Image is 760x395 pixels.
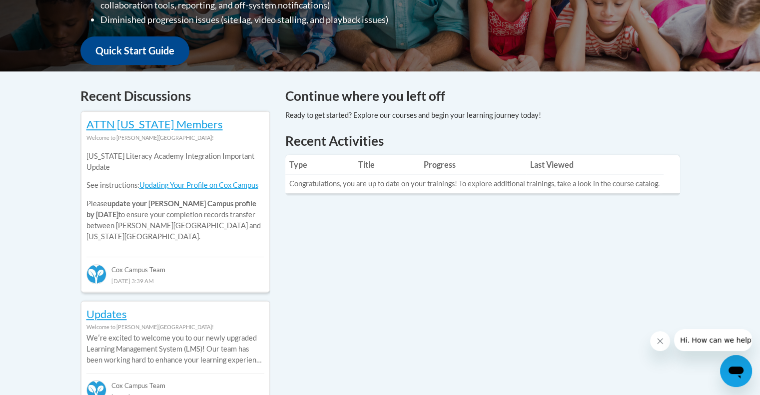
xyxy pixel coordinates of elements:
div: Cox Campus Team [86,373,264,391]
h4: Recent Discussions [80,86,270,106]
h4: Continue where you left off [285,86,680,106]
iframe: Close message [650,331,670,351]
td: Congratulations, you are up to date on your trainings! To explore additional trainings, take a lo... [285,175,664,193]
th: Title [354,155,420,175]
img: Cox Campus Team [86,264,106,284]
p: Weʹre excited to welcome you to our newly upgraded Learning Management System (LMS)! Our team has... [86,333,264,366]
th: Type [285,155,355,175]
iframe: Button to launch messaging window [720,355,752,387]
div: Cox Campus Team [86,257,264,275]
div: Welcome to [PERSON_NAME][GEOGRAPHIC_DATA]! [86,322,264,333]
th: Last Viewed [526,155,664,175]
th: Progress [420,155,526,175]
iframe: Message from company [674,329,752,351]
li: Diminished progression issues (site lag, video stalling, and playback issues) [100,12,443,27]
b: update your [PERSON_NAME] Campus profile by [DATE] [86,199,256,219]
h1: Recent Activities [285,132,680,150]
span: Hi. How can we help? [6,7,81,15]
a: Quick Start Guide [80,36,189,65]
p: See instructions: [86,180,264,191]
div: [DATE] 3:39 AM [86,275,264,286]
div: Please to ensure your completion records transfer between [PERSON_NAME][GEOGRAPHIC_DATA] and [US_... [86,143,264,250]
a: ATTN [US_STATE] Members [86,117,223,131]
a: Updating Your Profile on Cox Campus [139,181,258,189]
p: [US_STATE] Literacy Academy Integration Important Update [86,151,264,173]
a: Updates [86,307,127,321]
div: Welcome to [PERSON_NAME][GEOGRAPHIC_DATA]! [86,132,264,143]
